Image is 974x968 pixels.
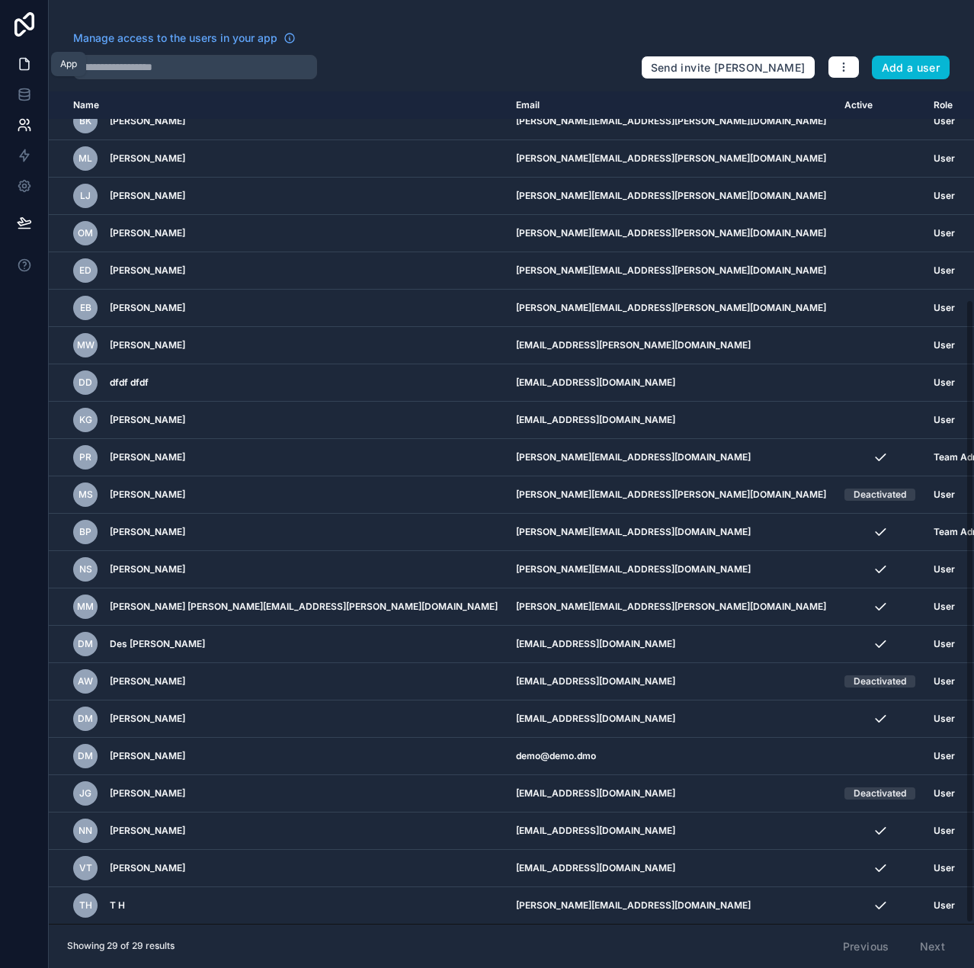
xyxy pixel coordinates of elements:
span: VT [79,862,92,874]
span: [PERSON_NAME] [110,675,185,688]
span: [PERSON_NAME] [PERSON_NAME][EMAIL_ADDRESS][PERSON_NAME][DOMAIN_NAME] [110,601,498,613]
span: TH [79,899,92,912]
span: User [934,190,955,202]
span: [PERSON_NAME] [110,190,185,202]
th: Name [49,91,507,120]
span: User [934,563,955,575]
span: Des [PERSON_NAME] [110,638,205,650]
div: Deactivated [854,787,906,800]
td: [PERSON_NAME][EMAIL_ADDRESS][PERSON_NAME][DOMAIN_NAME] [507,103,835,140]
span: User [934,414,955,426]
td: [EMAIL_ADDRESS][PERSON_NAME][DOMAIN_NAME] [507,327,835,364]
span: Manage access to the users in your app [73,30,277,46]
span: PR [79,451,91,463]
span: OM [78,227,93,239]
span: LJ [80,190,91,202]
span: User [934,302,955,314]
span: [PERSON_NAME] [110,302,185,314]
span: dd [78,377,92,389]
span: User [934,675,955,688]
span: DM [78,638,93,650]
span: [PERSON_NAME] [110,115,185,127]
span: BP [79,526,91,538]
span: [PERSON_NAME] [110,825,185,837]
span: User [934,750,955,762]
span: User [934,862,955,874]
span: MS [78,489,93,501]
span: [PERSON_NAME] [110,451,185,463]
span: User [934,713,955,725]
span: User [934,638,955,650]
button: Send invite [PERSON_NAME] [641,56,815,80]
td: [EMAIL_ADDRESS][DOMAIN_NAME] [507,626,835,663]
span: User [934,339,955,351]
td: [PERSON_NAME][EMAIL_ADDRESS][PERSON_NAME][DOMAIN_NAME] [507,252,835,290]
td: [PERSON_NAME][EMAIL_ADDRESS][DOMAIN_NAME] [507,514,835,551]
td: [PERSON_NAME][EMAIL_ADDRESS][DOMAIN_NAME] [507,551,835,588]
span: dfdf dfdf [110,377,149,389]
span: EB [80,302,91,314]
span: DM [78,713,93,725]
td: [EMAIL_ADDRESS][DOMAIN_NAME] [507,850,835,887]
span: NN [78,825,92,837]
span: [PERSON_NAME] [110,787,185,800]
span: DM [78,750,93,762]
td: [EMAIL_ADDRESS][DOMAIN_NAME] [507,364,835,402]
td: [PERSON_NAME][EMAIL_ADDRESS][DOMAIN_NAME] [507,887,835,925]
span: User [934,264,955,277]
td: [EMAIL_ADDRESS][DOMAIN_NAME] [507,813,835,850]
span: MW [77,339,95,351]
span: [PERSON_NAME] [110,526,185,538]
span: ML [78,152,92,165]
td: [EMAIL_ADDRESS][DOMAIN_NAME] [507,402,835,439]
span: KG [79,414,92,426]
span: Showing 29 of 29 results [67,940,175,952]
span: User [934,899,955,912]
div: scrollable content [49,91,974,924]
td: [PERSON_NAME][EMAIL_ADDRESS][PERSON_NAME][DOMAIN_NAME] [507,178,835,215]
td: [EMAIL_ADDRESS][DOMAIN_NAME] [507,775,835,813]
button: Add a user [872,56,950,80]
span: BK [79,115,91,127]
td: [PERSON_NAME][EMAIL_ADDRESS][PERSON_NAME][DOMAIN_NAME] [507,588,835,626]
span: User [934,787,955,800]
a: Manage access to the users in your app [73,30,296,46]
div: Deactivated [854,675,906,688]
span: User [934,227,955,239]
th: Active [835,91,924,120]
span: [PERSON_NAME] [110,713,185,725]
td: [PERSON_NAME][EMAIL_ADDRESS][PERSON_NAME][DOMAIN_NAME] [507,215,835,252]
div: Deactivated [854,489,906,501]
span: [PERSON_NAME] [110,489,185,501]
th: Email [507,91,835,120]
span: ED [79,264,91,277]
span: T H [110,899,125,912]
td: demo@demo.dmo [507,738,835,775]
span: User [934,115,955,127]
td: [PERSON_NAME][EMAIL_ADDRESS][DOMAIN_NAME] [507,439,835,476]
span: [PERSON_NAME] [110,152,185,165]
td: [PERSON_NAME][EMAIL_ADDRESS][PERSON_NAME][DOMAIN_NAME] [507,290,835,327]
span: [PERSON_NAME] [110,227,185,239]
span: Mm [77,601,94,613]
span: [PERSON_NAME] [110,862,185,874]
td: [EMAIL_ADDRESS][DOMAIN_NAME] [507,700,835,738]
span: [PERSON_NAME] [110,264,185,277]
td: [EMAIL_ADDRESS][DOMAIN_NAME] [507,663,835,700]
td: [PERSON_NAME][EMAIL_ADDRESS][PERSON_NAME][DOMAIN_NAME] [507,476,835,514]
span: User [934,152,955,165]
span: NS [79,563,92,575]
span: [PERSON_NAME] [110,414,185,426]
span: JG [79,787,91,800]
span: [PERSON_NAME] [110,339,185,351]
span: User [934,825,955,837]
span: User [934,377,955,389]
div: App [60,58,77,70]
span: [PERSON_NAME] [110,750,185,762]
span: User [934,601,955,613]
span: User [934,489,955,501]
span: [PERSON_NAME] [110,563,185,575]
span: AW [78,675,93,688]
td: [PERSON_NAME][EMAIL_ADDRESS][PERSON_NAME][DOMAIN_NAME] [507,140,835,178]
